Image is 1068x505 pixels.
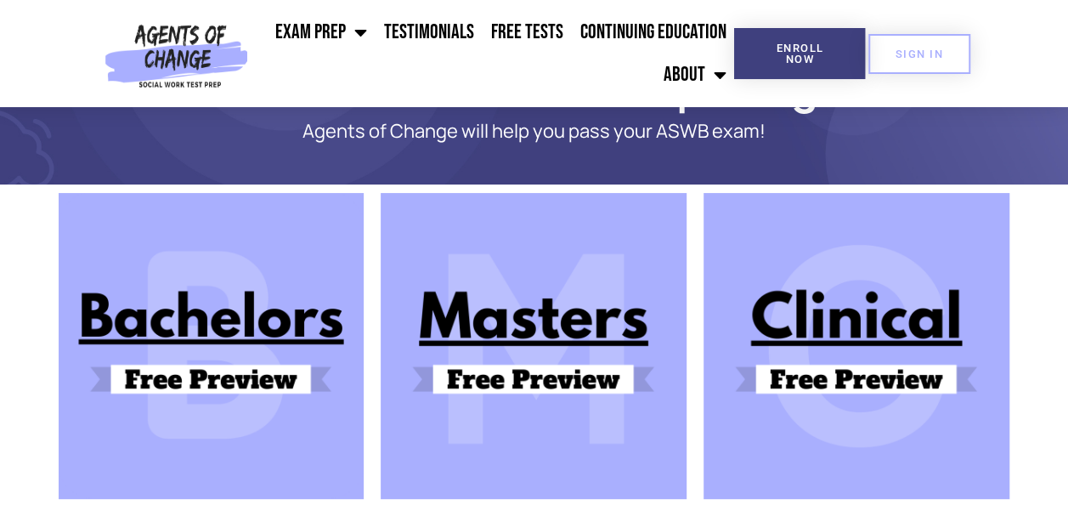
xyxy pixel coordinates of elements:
[482,11,571,54] a: Free Tests
[868,34,970,74] a: SIGN IN
[375,11,482,54] a: Testimonials
[255,11,735,96] nav: Menu
[571,11,734,54] a: Continuing Education
[654,54,734,96] a: About
[118,121,951,142] p: Agents of Change will help you pass your ASWB exam!
[266,11,375,54] a: Exam Prep
[734,28,865,79] a: Enroll Now
[896,48,943,60] span: SIGN IN
[761,43,838,65] span: Enroll Now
